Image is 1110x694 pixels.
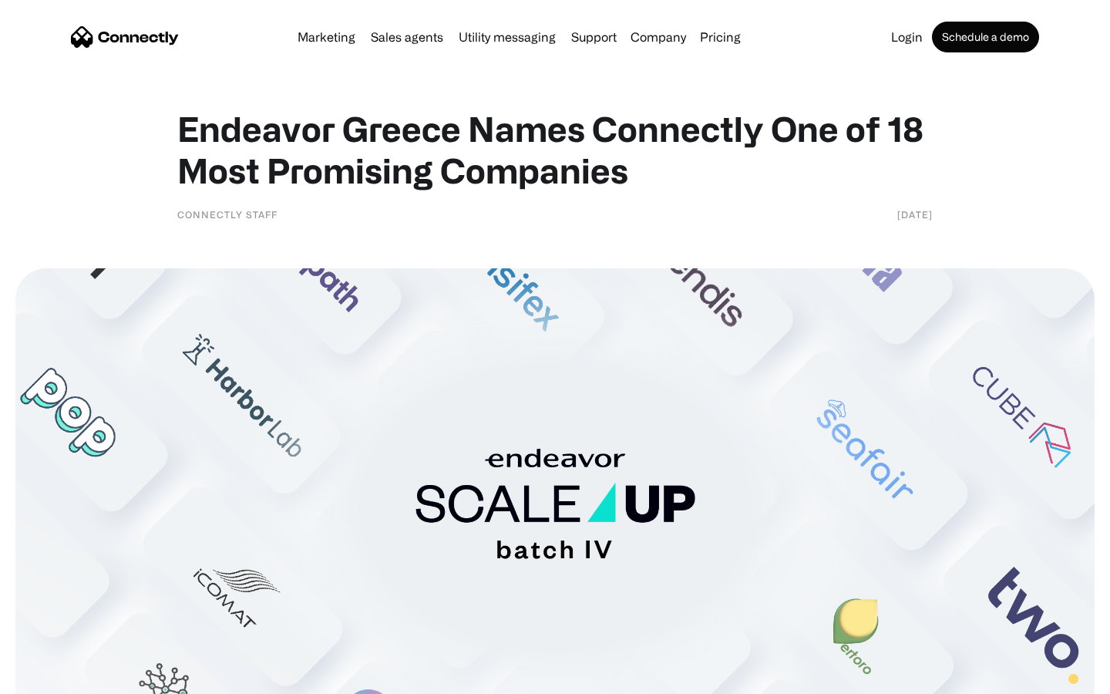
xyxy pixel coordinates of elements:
[565,31,623,43] a: Support
[291,31,362,43] a: Marketing
[365,31,449,43] a: Sales agents
[897,207,933,222] div: [DATE]
[631,26,686,48] div: Company
[177,108,933,191] h1: Endeavor Greece Names Connectly One of 18 Most Promising Companies
[885,31,929,43] a: Login
[15,667,92,689] aside: Language selected: English
[694,31,747,43] a: Pricing
[31,667,92,689] ul: Language list
[452,31,562,43] a: Utility messaging
[932,22,1039,52] a: Schedule a demo
[177,207,277,222] div: Connectly Staff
